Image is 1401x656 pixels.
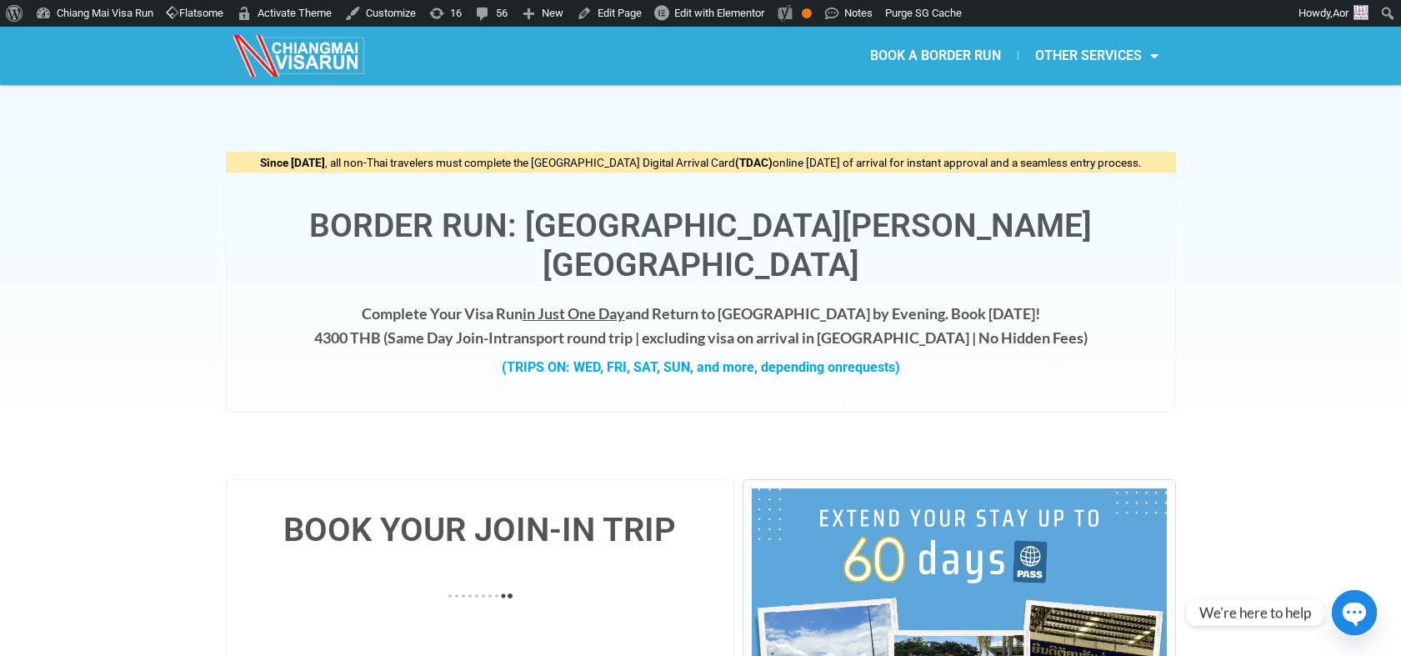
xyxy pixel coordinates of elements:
h4: Complete Your Visa Run and Return to [GEOGRAPHIC_DATA] by Evening. Book [DATE]! 4300 THB ( transp... [243,302,1158,350]
a: BOOK A BORDER RUN [853,37,1018,75]
span: , all non-Thai travelers must complete the [GEOGRAPHIC_DATA] Digital Arrival Card online [DATE] o... [260,156,1142,169]
span: requests) [843,359,900,375]
nav: Menu [700,37,1175,75]
strong: Same Day Join-In [388,328,502,347]
a: OTHER SERVICES [1018,37,1175,75]
span: in Just One Day [523,304,625,323]
strong: (TDAC) [735,156,773,169]
h4: BOOK YOUR JOIN-IN TRIP [243,513,718,547]
strong: (TRIPS ON: WED, FRI, SAT, SUN, and more, depending on [502,359,900,375]
div: OK [802,8,812,18]
span: Edit with Elementor [674,7,764,19]
span: Aor [1333,7,1348,19]
h1: Border Run: [GEOGRAPHIC_DATA][PERSON_NAME][GEOGRAPHIC_DATA] [243,207,1158,285]
strong: Since [DATE] [260,156,325,169]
